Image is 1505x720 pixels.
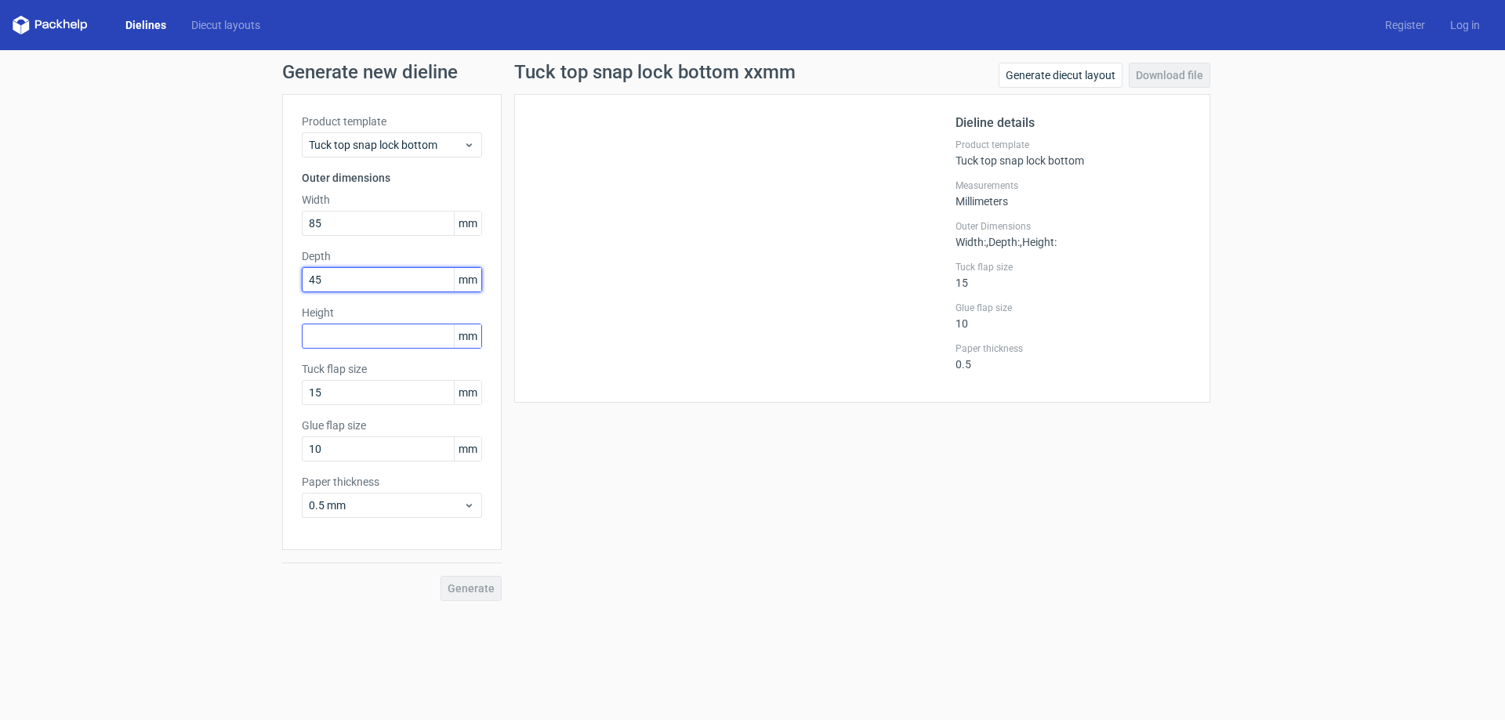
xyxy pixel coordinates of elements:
[956,139,1191,151] label: Product template
[956,302,1191,314] label: Glue flap size
[956,236,986,248] span: Width :
[1373,17,1438,33] a: Register
[956,114,1191,132] h2: Dieline details
[302,305,482,320] label: Height
[113,17,179,33] a: Dielines
[302,170,482,186] h3: Outer dimensions
[302,361,482,377] label: Tuck flap size
[956,342,1191,371] div: 0.5
[1438,17,1492,33] a: Log in
[956,179,1191,192] label: Measurements
[956,179,1191,208] div: Millimeters
[956,261,1191,289] div: 15
[454,212,481,235] span: mm
[179,17,273,33] a: Diecut layouts
[999,63,1122,88] a: Generate diecut layout
[302,248,482,264] label: Depth
[956,220,1191,233] label: Outer Dimensions
[514,63,796,81] h1: Tuck top snap lock bottom xxmm
[956,342,1191,355] label: Paper thickness
[956,261,1191,273] label: Tuck flap size
[309,497,463,513] span: 0.5 mm
[956,302,1191,330] div: 10
[454,268,481,291] span: mm
[956,139,1191,167] div: Tuck top snap lock bottom
[282,63,1223,81] h1: Generate new dieline
[302,192,482,208] label: Width
[302,418,482,433] label: Glue flap size
[302,114,482,129] label: Product template
[309,137,463,153] span: Tuck top snap lock bottom
[1020,236,1057,248] span: , Height :
[302,474,482,490] label: Paper thickness
[986,236,1020,248] span: , Depth :
[454,381,481,404] span: mm
[454,324,481,348] span: mm
[454,437,481,461] span: mm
